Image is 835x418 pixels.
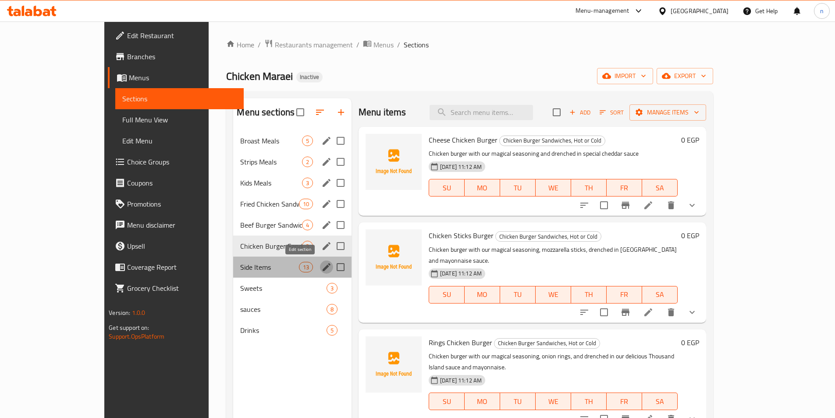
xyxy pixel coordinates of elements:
[646,288,674,301] span: SA
[468,288,497,301] span: MO
[233,127,352,344] nav: Menu sections
[233,320,352,341] div: Drinks5
[127,30,237,41] span: Edit Restaurant
[681,229,699,242] h6: 0 EGP
[240,304,326,314] span: sauces
[108,151,244,172] a: Choice Groups
[465,393,500,410] button: MO
[433,288,461,301] span: SU
[299,200,313,208] span: 10
[642,286,678,304] button: SA
[643,307,654,318] a: Edit menu item
[327,326,337,335] span: 5
[629,104,706,121] button: Manage items
[615,195,636,216] button: Branch-specific-item
[302,221,313,229] span: 4
[240,283,326,293] span: Sweets
[500,286,536,304] button: TU
[682,302,703,323] button: show more
[233,236,352,257] div: Chicken Burger Sandwiches, Hot or Cold3edit
[109,331,164,342] a: Support.OpsPlatform
[504,182,532,194] span: TU
[429,244,678,266] p: Chicken burger with our magical seasoning, mozzarella sticks, drenched in [GEOGRAPHIC_DATA] and m...
[595,303,613,322] span: Select to update
[566,106,594,119] span: Add item
[607,179,642,196] button: FR
[115,109,244,130] a: Full Menu View
[127,241,237,251] span: Upsell
[657,68,713,84] button: export
[327,283,338,293] div: items
[233,214,352,236] div: Beef Burger Sandwiches4edit
[264,39,353,50] a: Restaurants management
[397,39,400,50] li: /
[226,39,713,50] nav: breadcrumb
[240,262,298,272] span: Side Items
[465,286,500,304] button: MO
[646,182,674,194] span: SA
[496,232,601,242] span: Chicken Burger Sandwiches, Hot or Cold
[500,179,536,196] button: TU
[320,176,333,189] button: edit
[494,338,600,348] span: Chicken Burger Sandwiches, Hot or Cold
[429,286,465,304] button: SU
[240,157,302,167] span: Strips Meals
[320,218,333,232] button: edit
[233,130,352,151] div: Broast Meals5edit
[327,284,337,293] span: 3
[574,195,595,216] button: sort-choices
[607,286,642,304] button: FR
[646,395,674,408] span: SA
[108,214,244,236] a: Menu disclaimer
[302,137,313,145] span: 5
[610,288,639,301] span: FR
[610,182,639,194] span: FR
[240,136,302,146] span: Broast Meals
[240,199,298,209] span: Fried Chicken Sandwiches, Hot or Cold
[296,73,323,81] span: Inactive
[495,231,601,242] div: Chicken Burger Sandwiches, Hot or Cold
[233,172,352,193] div: Kids Meals3edit
[240,241,302,251] div: Chicken Burger Sandwiches, Hot or Cold
[320,239,333,253] button: edit
[504,395,532,408] span: TU
[433,182,461,194] span: SU
[127,178,237,188] span: Coupons
[536,393,571,410] button: WE
[233,151,352,172] div: Strips Meals2edit
[575,182,603,194] span: TH
[429,229,494,242] span: Chicken Sticks Burger
[320,261,333,274] button: edit
[504,288,532,301] span: TU
[433,395,461,408] span: SU
[108,172,244,193] a: Coupons
[571,393,607,410] button: TH
[302,179,313,187] span: 3
[129,72,237,83] span: Menus
[320,155,333,168] button: edit
[597,106,626,119] button: Sort
[429,351,678,373] p: Chicken burger with our magical seasoning, onion rings, and drenched in our delicious Thousand Is...
[127,157,237,167] span: Choice Groups
[465,179,500,196] button: MO
[363,39,394,50] a: Menus
[437,269,485,278] span: [DATE] 11:12 AM
[594,106,629,119] span: Sort items
[108,46,244,67] a: Branches
[327,325,338,336] div: items
[302,158,313,166] span: 2
[642,179,678,196] button: SA
[299,263,313,272] span: 13
[233,299,352,320] div: sauces8
[568,107,592,118] span: Add
[681,134,699,146] h6: 0 EGP
[597,68,653,84] button: import
[604,71,646,82] span: import
[356,39,359,50] li: /
[122,93,237,104] span: Sections
[275,39,353,50] span: Restaurants management
[127,51,237,62] span: Branches
[258,39,261,50] li: /
[429,148,678,159] p: Chicken burger with our magical seasoning and drenched in special cheddar sauce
